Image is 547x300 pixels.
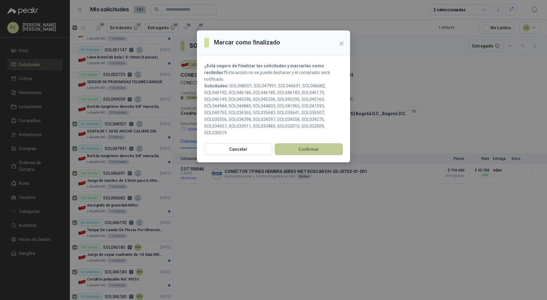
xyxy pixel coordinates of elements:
strong: ¿Está seguro de Finalizar las solicitudes y marcarlas como recibidas? [204,63,324,75]
p: Esta acción no se puede deshacer y el comprador será notificado. [204,62,343,83]
button: Close [337,39,346,48]
button: Confirmar [275,143,343,155]
b: Solicitudes: [204,83,229,88]
h3: Marcar como finalizado [214,38,280,47]
span: close [339,41,344,46]
button: Cancelar [204,143,272,155]
p: SOL048501, SOL047991, SOL046691, SOL046682, SOL046192, SOL046184, SOL046185, SOL046183, SOL046173... [204,83,343,136]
